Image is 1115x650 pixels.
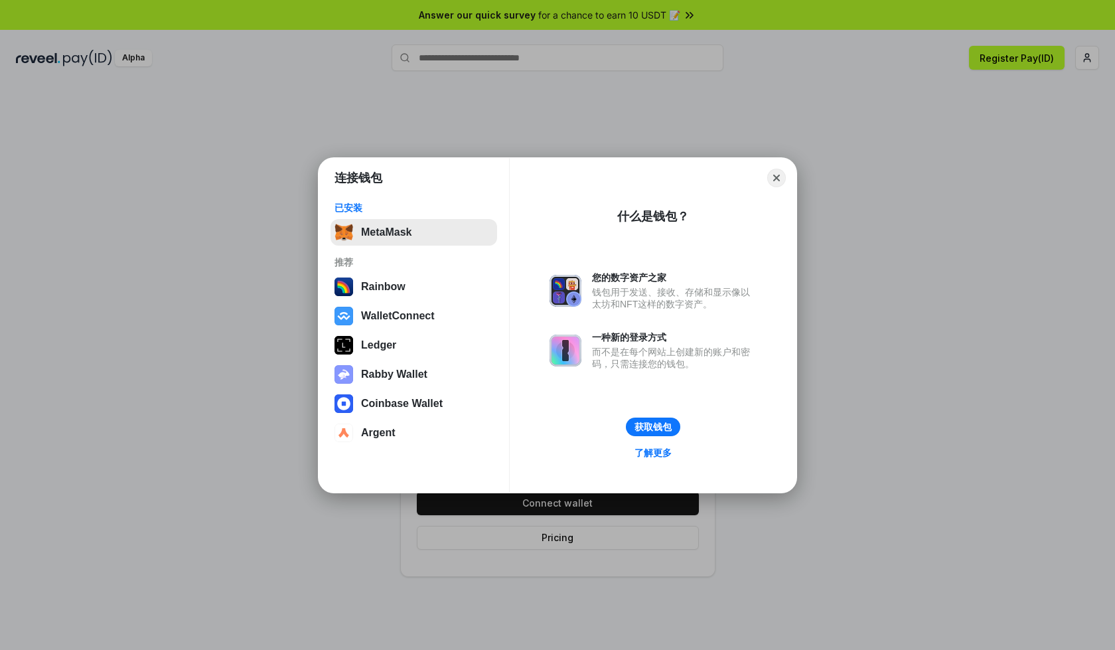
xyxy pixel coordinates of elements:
[626,418,680,436] button: 获取钱包
[592,272,757,284] div: 您的数字资产之家
[627,444,680,461] a: 了解更多
[334,256,493,268] div: 推荐
[550,275,581,307] img: svg+xml,%3Csvg%20xmlns%3D%22http%3A%2F%2Fwww.w3.org%2F2000%2Fsvg%22%20fill%3D%22none%22%20viewBox...
[334,223,353,242] img: svg+xml,%3Csvg%20fill%3D%22none%22%20height%3D%2233%22%20viewBox%3D%220%200%2035%2033%22%20width%...
[334,307,353,325] img: svg+xml,%3Csvg%20width%3D%2228%22%20height%3D%2228%22%20viewBox%3D%220%200%2028%2028%22%20fill%3D...
[331,332,497,359] button: Ledger
[334,424,353,442] img: svg+xml,%3Csvg%20width%3D%2228%22%20height%3D%2228%22%20viewBox%3D%220%200%2028%2028%22%20fill%3D...
[361,368,427,380] div: Rabby Wallet
[331,303,497,329] button: WalletConnect
[592,331,757,343] div: 一种新的登录方式
[550,335,581,366] img: svg+xml,%3Csvg%20xmlns%3D%22http%3A%2F%2Fwww.w3.org%2F2000%2Fsvg%22%20fill%3D%22none%22%20viewBox...
[334,365,353,384] img: svg+xml,%3Csvg%20xmlns%3D%22http%3A%2F%2Fwww.w3.org%2F2000%2Fsvg%22%20fill%3D%22none%22%20viewBox...
[361,398,443,410] div: Coinbase Wallet
[334,202,493,214] div: 已安装
[334,336,353,355] img: svg+xml,%3Csvg%20xmlns%3D%22http%3A%2F%2Fwww.w3.org%2F2000%2Fsvg%22%20width%3D%2228%22%20height%3...
[331,390,497,417] button: Coinbase Wallet
[334,170,382,186] h1: 连接钱包
[592,346,757,370] div: 而不是在每个网站上创建新的账户和密码，只需连接您的钱包。
[361,226,411,238] div: MetaMask
[331,274,497,300] button: Rainbow
[334,394,353,413] img: svg+xml,%3Csvg%20width%3D%2228%22%20height%3D%2228%22%20viewBox%3D%220%200%2028%2028%22%20fill%3D...
[617,208,689,224] div: 什么是钱包？
[634,421,672,433] div: 获取钱包
[331,361,497,388] button: Rabby Wallet
[361,281,406,293] div: Rainbow
[767,169,786,187] button: Close
[634,447,672,459] div: 了解更多
[361,427,396,439] div: Argent
[361,339,396,351] div: Ledger
[592,286,757,310] div: 钱包用于发送、接收、存储和显示像以太坊和NFT这样的数字资产。
[361,310,435,322] div: WalletConnect
[334,278,353,296] img: svg+xml,%3Csvg%20width%3D%22120%22%20height%3D%22120%22%20viewBox%3D%220%200%20120%20120%22%20fil...
[331,219,497,246] button: MetaMask
[331,420,497,446] button: Argent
